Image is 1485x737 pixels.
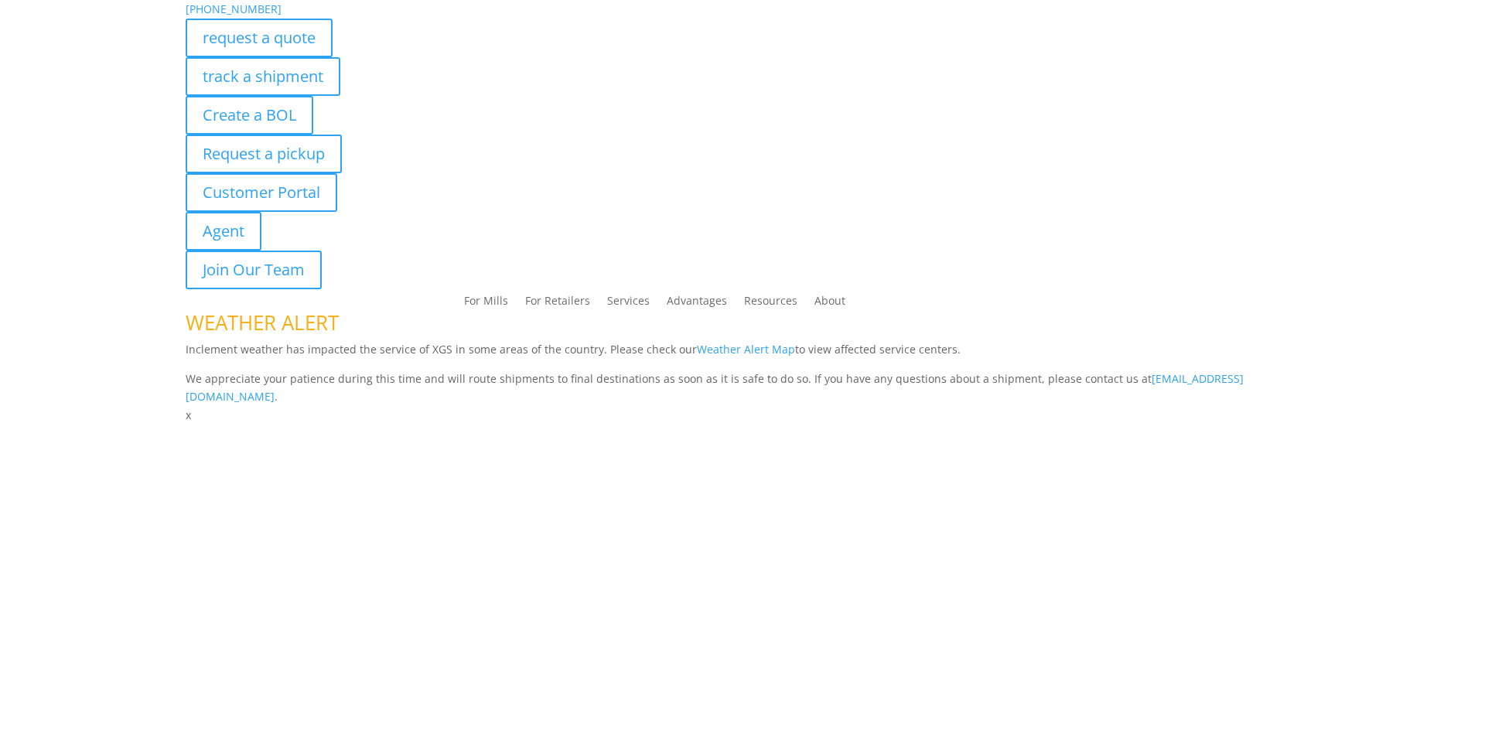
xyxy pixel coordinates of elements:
[186,57,340,96] a: track a shipment
[186,135,342,173] a: Request a pickup
[186,425,1299,456] h1: Contact Us
[607,295,650,312] a: Services
[186,340,1299,370] p: Inclement weather has impacted the service of XGS in some areas of the country. Please check our ...
[186,370,1299,407] p: We appreciate your patience during this time and will route shipments to final destinations as so...
[186,309,339,336] span: WEATHER ALERT
[464,295,508,312] a: For Mills
[744,295,797,312] a: Resources
[186,251,322,289] a: Join Our Team
[525,295,590,312] a: For Retailers
[186,406,1299,425] p: x
[186,19,333,57] a: request a quote
[186,96,313,135] a: Create a BOL
[186,2,282,16] a: [PHONE_NUMBER]
[186,456,1299,474] p: Complete the form below and a member of our team will be in touch within 24 hours.
[186,212,261,251] a: Agent
[814,295,845,312] a: About
[667,295,727,312] a: Advantages
[697,342,795,357] a: Weather Alert Map
[186,173,337,212] a: Customer Portal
